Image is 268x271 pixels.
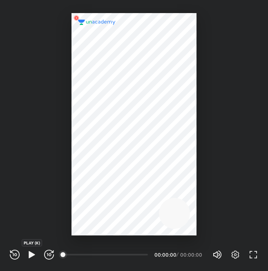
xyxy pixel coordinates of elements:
div: 00:00:00 [154,252,175,257]
img: wMgqJGBwKWe8AAAAABJRU5ErkJggg== [71,13,81,23]
img: logo.2a7e12a2.svg [78,20,116,25]
div: / [176,252,179,257]
div: PLAY (K) [22,239,42,246]
div: 00:00:00 [180,252,203,257]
